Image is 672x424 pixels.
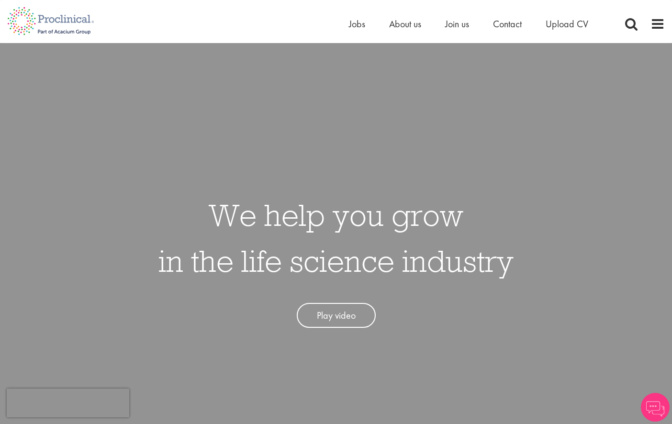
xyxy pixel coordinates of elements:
[349,18,365,30] a: Jobs
[493,18,522,30] a: Contact
[445,18,469,30] a: Join us
[641,393,670,422] img: Chatbot
[546,18,588,30] a: Upload CV
[297,303,376,328] a: Play video
[158,192,514,284] h1: We help you grow in the life science industry
[389,18,421,30] a: About us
